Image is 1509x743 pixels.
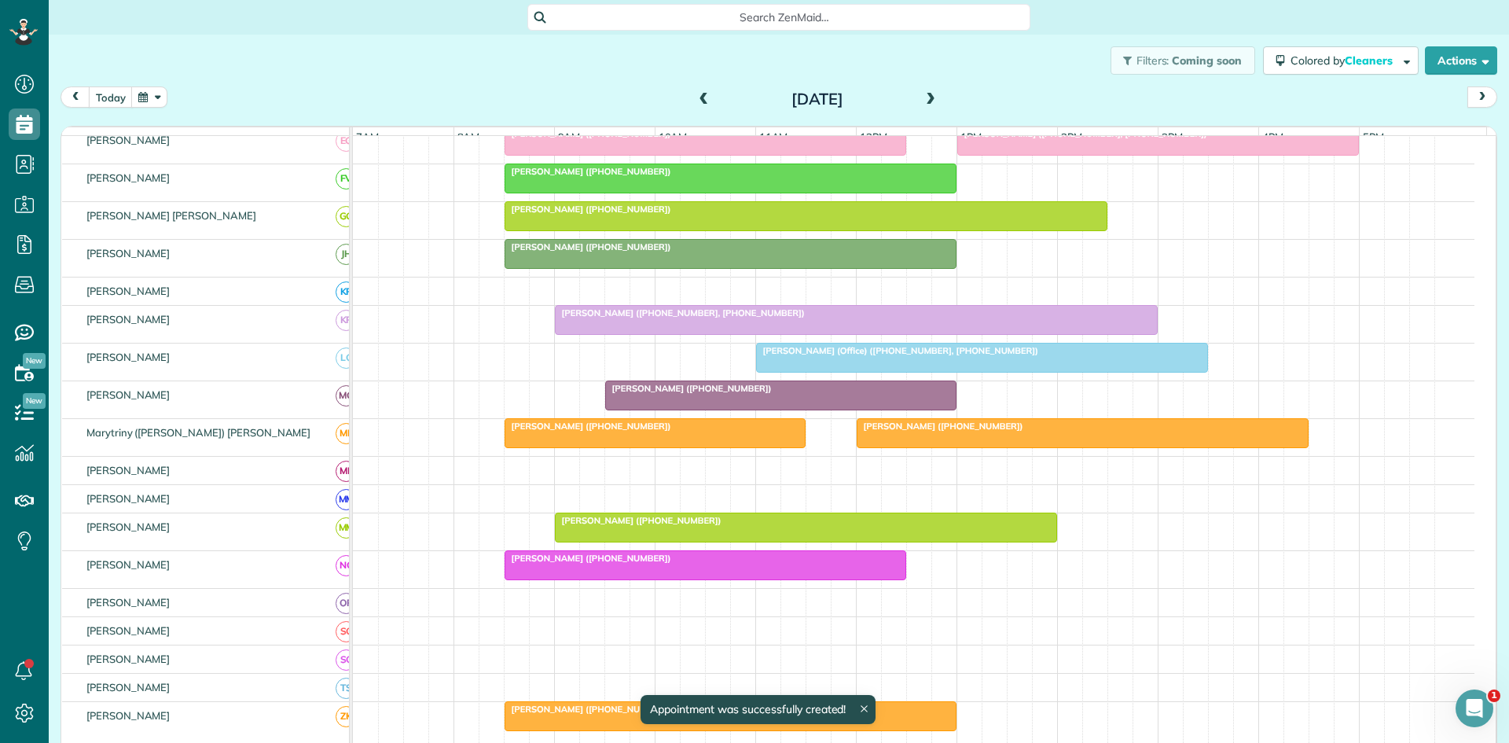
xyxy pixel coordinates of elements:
span: KR [336,281,357,303]
span: 10am [655,131,691,143]
span: FV [336,168,357,189]
span: EG [336,131,357,152]
span: [PERSON_NAME] ([PHONE_NUMBER]) [504,204,672,215]
span: 5pm [1360,131,1387,143]
span: 4pm [1259,131,1287,143]
span: [PERSON_NAME] ([PHONE_NUMBER]) [856,421,1024,432]
h2: [DATE] [719,90,916,108]
span: 2pm [1058,131,1085,143]
span: JH [336,244,357,265]
span: 11am [756,131,791,143]
span: Marytriny ([PERSON_NAME]) [PERSON_NAME] [83,426,314,439]
span: [PERSON_NAME] ([PHONE_NUMBER], [PHONE_NUMBER]) [956,128,1208,139]
span: [PERSON_NAME] (Office) ([PHONE_NUMBER], [PHONE_NUMBER]) [755,345,1039,356]
button: Actions [1425,46,1497,75]
span: 7am [353,131,382,143]
span: [PERSON_NAME] [83,171,174,184]
button: prev [61,86,90,108]
span: Coming soon [1172,53,1243,68]
div: Appointment was successfully created! [641,695,876,724]
span: 8am [454,131,483,143]
span: [PERSON_NAME] ([PHONE_NUMBER]) [504,128,672,139]
span: GG [336,206,357,227]
span: [PERSON_NAME] [83,247,174,259]
span: Cleaners [1345,53,1395,68]
button: today [89,86,133,108]
span: [PERSON_NAME] [83,520,174,533]
span: [PERSON_NAME] [83,388,174,401]
span: [PERSON_NAME] [PERSON_NAME] [83,209,259,222]
span: ZK [336,706,357,727]
span: [PERSON_NAME] [83,492,174,505]
span: [PERSON_NAME] [83,709,174,722]
span: [PERSON_NAME] ([PHONE_NUMBER], [PHONE_NUMBER]) [554,307,806,318]
span: OR [336,593,357,614]
span: [PERSON_NAME] [83,313,174,326]
span: Colored by [1291,53,1398,68]
span: [PERSON_NAME] ([PHONE_NUMBER]) [604,383,773,394]
button: next [1467,86,1497,108]
span: [PERSON_NAME] [83,624,174,637]
span: [PERSON_NAME] [83,464,174,476]
span: 9am [555,131,584,143]
span: MM [336,517,357,539]
span: [PERSON_NAME] [83,681,174,693]
span: New [23,393,46,409]
span: 12pm [857,131,890,143]
span: [PERSON_NAME] [83,596,174,609]
span: [PERSON_NAME] [83,285,174,297]
span: New [23,353,46,369]
span: [PERSON_NAME] [83,134,174,146]
span: [PERSON_NAME] [83,558,174,571]
span: Filters: [1136,53,1169,68]
span: [PERSON_NAME] ([PHONE_NUMBER]) [504,704,672,715]
span: [PERSON_NAME] ([PHONE_NUMBER]) [504,241,672,252]
span: [PERSON_NAME] ([PHONE_NUMBER]) [504,421,672,432]
span: KR [336,310,357,331]
span: 1 [1488,690,1500,702]
span: 3pm [1158,131,1186,143]
span: 1pm [957,131,985,143]
span: SC [336,621,357,642]
span: [PERSON_NAME] [83,351,174,363]
span: MM [336,489,357,510]
span: [PERSON_NAME] ([PHONE_NUMBER]) [504,553,672,564]
span: [PERSON_NAME] [83,653,174,665]
button: Colored byCleaners [1263,46,1419,75]
span: LC [336,348,357,369]
span: SC [336,649,357,671]
span: [PERSON_NAME] ([PHONE_NUMBER]) [504,166,672,177]
span: TS [336,678,357,699]
span: [PERSON_NAME] ([PHONE_NUMBER]) [554,515,722,526]
span: NC [336,555,357,576]
span: MG [336,385,357,406]
span: ML [336,461,357,482]
iframe: Intercom live chat [1456,690,1493,727]
span: ME [336,423,357,444]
